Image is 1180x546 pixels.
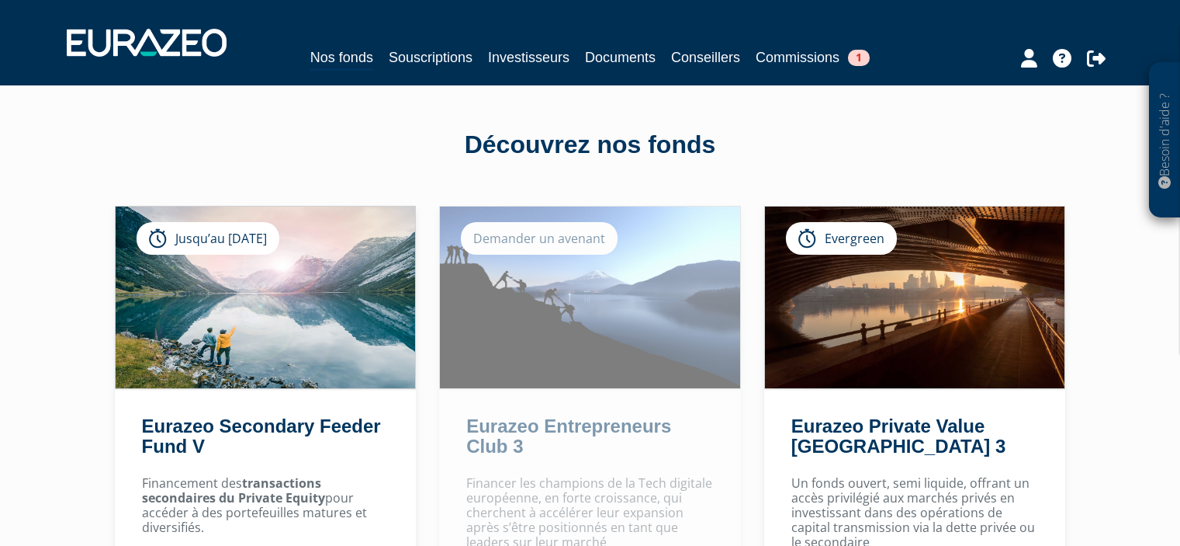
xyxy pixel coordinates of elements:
img: Eurazeo Private Value Europe 3 [765,207,1065,388]
div: Jusqu’au [DATE] [137,222,279,255]
p: Financement des pour accéder à des portefeuilles matures et diversifiés. [142,476,389,536]
a: Eurazeo Entrepreneurs Club 3 [466,416,671,457]
div: Demander un avenant [461,222,618,255]
div: Evergreen [786,222,897,255]
img: 1732889491-logotype_eurazeo_blanc_rvb.png [67,29,227,57]
a: Documents [585,47,656,68]
span: 1 [848,50,870,66]
div: Découvrez nos fonds [148,127,1033,163]
a: Commissions1 [756,47,870,68]
img: Eurazeo Entrepreneurs Club 3 [440,207,740,388]
a: Investisseurs [488,47,569,68]
a: Conseillers [671,47,740,68]
a: Souscriptions [389,47,472,68]
img: Eurazeo Secondary Feeder Fund V [116,207,416,388]
p: Besoin d'aide ? [1156,71,1174,210]
a: Eurazeo Secondary Feeder Fund V [142,416,381,457]
a: Eurazeo Private Value [GEOGRAPHIC_DATA] 3 [791,416,1005,457]
a: Nos fonds [310,47,373,71]
strong: transactions secondaires du Private Equity [142,475,325,506]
